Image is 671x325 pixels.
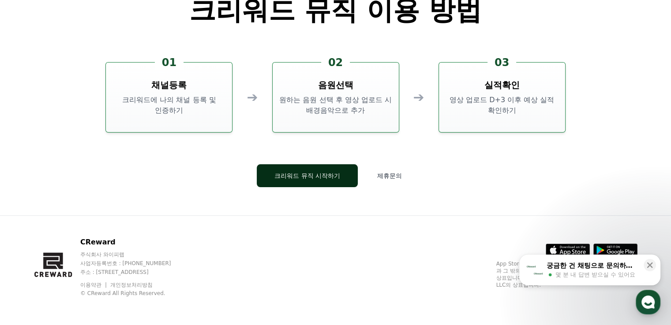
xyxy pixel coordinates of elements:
[58,252,114,274] a: 대화
[413,89,424,105] div: ➔
[136,265,147,272] span: 설정
[484,79,520,91] h3: 실적확인
[114,252,169,274] a: 설정
[276,95,395,116] p: 원하는 음원 선택 후 영상 업로드 시 배경음악으로 추가
[496,260,637,288] p: App Store, iCloud, iCloud Drive 및 iTunes Store는 미국과 그 밖의 나라 및 지역에서 등록된 Apple Inc.의 서비스 상표입니다. Goo...
[247,89,258,105] div: ➔
[80,290,188,297] p: © CReward All Rights Reserved.
[3,252,58,274] a: 홈
[321,55,350,70] div: 02
[80,237,188,247] p: CReward
[28,265,33,272] span: 홈
[318,79,353,91] h3: 음원선택
[80,260,188,267] p: 사업자등록번호 : [PHONE_NUMBER]
[442,95,562,116] p: 영상 업로드 D+3 이후 예상 실적 확인하기
[110,282,153,288] a: 개인정보처리방침
[257,164,358,187] button: 크리워드 뮤직 시작하기
[109,95,229,116] p: 크리워드에 나의 채널 등록 및 인증하기
[365,164,414,187] button: 제휴문의
[487,55,516,70] div: 03
[155,55,184,70] div: 01
[80,282,108,288] a: 이용약관
[81,266,91,273] span: 대화
[151,79,187,91] h3: 채널등록
[80,269,188,276] p: 주소 : [STREET_ADDRESS]
[80,251,188,258] p: 주식회사 와이피랩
